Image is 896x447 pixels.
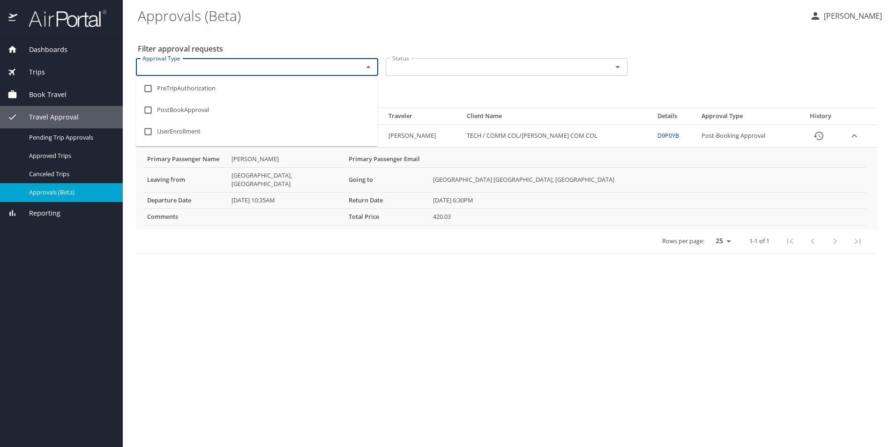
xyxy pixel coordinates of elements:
select: rows per page [708,234,734,248]
p: 1-1 of 1 [749,238,769,244]
th: Comments [143,209,228,225]
span: Dashboards [17,45,67,55]
th: Departure Date [143,192,228,209]
td: [PERSON_NAME] [385,125,463,148]
button: Close [362,60,375,74]
img: airportal-logo.png [18,9,106,28]
td: [DATE] 6:30PM [429,192,866,209]
table: More info for approvals [143,151,866,225]
button: expand row [847,129,861,143]
span: Approved Trips [29,151,112,160]
li: PostBookApproval [135,99,378,121]
td: [DATE] 10:35AM [228,192,345,209]
td: TECH / COMM COL/[PERSON_NAME] COM COL [463,125,653,148]
a: D9P0YB [657,131,679,140]
td: Post-Booking Approval [698,125,799,148]
span: Book Travel [17,89,67,100]
p: [PERSON_NAME] [821,10,882,22]
span: Travel Approval [17,112,79,122]
li: UserEnrollment [135,121,378,142]
th: Client Name [463,112,653,124]
span: Reporting [17,208,60,218]
th: Return Date [345,192,429,209]
td: 420.03 [429,209,866,225]
td: [GEOGRAPHIC_DATA], [GEOGRAPHIC_DATA] [228,167,345,192]
button: Open [611,60,624,74]
p: Rows per page: [662,238,704,244]
table: Approval table [136,112,877,253]
th: Primary Passenger Email [345,151,429,167]
li: PreTripAuthorization [135,78,378,99]
button: [PERSON_NAME] [806,7,886,24]
span: Canceled Trips [29,170,112,179]
h1: Approvals (Beta) [138,1,802,30]
td: [PERSON_NAME] [228,151,345,167]
th: Going to [345,167,429,192]
th: Approval Type [698,112,799,124]
span: Approvals (Beta) [29,188,112,197]
td: [GEOGRAPHIC_DATA] [GEOGRAPHIC_DATA], [GEOGRAPHIC_DATA] [429,167,866,192]
span: Pending Trip Approvals [29,133,112,142]
th: Total Price [345,209,429,225]
th: Traveler [385,112,463,124]
h2: Filter approval requests [138,41,223,56]
th: Primary Passenger Name [143,151,228,167]
th: History [798,112,844,124]
img: icon-airportal.png [8,9,18,28]
button: History [807,125,830,147]
th: Details [654,112,698,124]
th: Leaving from [143,167,228,192]
span: Trips [17,67,45,77]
